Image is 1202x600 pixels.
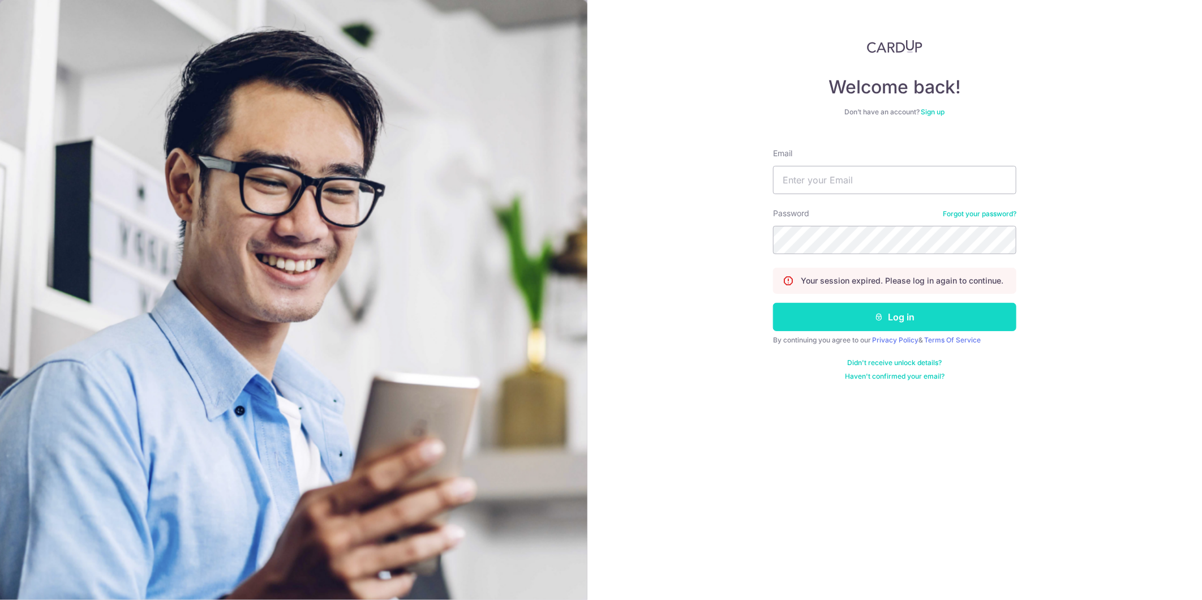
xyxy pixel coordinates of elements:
a: Forgot your password? [943,209,1016,218]
label: Email [773,148,792,159]
img: CardUp Logo [867,40,922,53]
a: Terms Of Service [924,336,981,344]
input: Enter your Email [773,166,1016,194]
div: Don’t have an account? [773,108,1016,117]
label: Password [773,208,809,219]
p: Your session expired. Please log in again to continue. [801,275,1003,286]
div: By continuing you agree to our & [773,336,1016,345]
a: Sign up [921,108,945,116]
h4: Welcome back! [773,76,1016,98]
a: Haven't confirmed your email? [845,372,945,381]
button: Log in [773,303,1016,331]
a: Didn't receive unlock details? [848,358,942,367]
a: Privacy Policy [872,336,918,344]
